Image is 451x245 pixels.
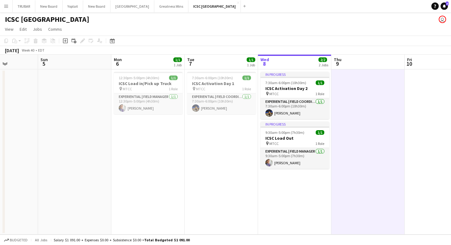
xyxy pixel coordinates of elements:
span: 9:30am-5:00pm (7h30m) [265,130,304,135]
app-card-role: Experiential | Field Manager1/112:30pm-5:00pm (4h30m)[PERSON_NAME] [114,93,183,114]
button: Greatness Wins [154,0,188,12]
span: Tue [187,57,194,62]
div: EDT [38,48,44,52]
div: In progress [260,122,329,126]
span: View [5,26,13,32]
app-card-role: Experiential | Field Manager1/19:30am-5:00pm (7h30m)[PERSON_NAME] [260,148,329,169]
span: 7 [186,60,194,67]
span: Jobs [33,26,42,32]
span: 5 [40,60,48,67]
span: Thu [334,57,341,62]
span: Total Budgeted $1 091.00 [144,238,190,242]
span: 7:30am-6:00pm (10h30m) [192,76,233,80]
button: Budgeted [3,237,29,243]
span: MTCC [123,87,132,91]
app-job-card: In progress9:30am-5:00pm (7h30m)1/1ICSC Load Out MTCC1 RoleExperiential | Field Manager1/19:30am-... [260,122,329,169]
div: [DATE] [5,47,19,53]
span: 1/1 [316,130,324,135]
div: 1 Job [174,63,182,67]
h3: ICSC Activation Day 1 [187,81,256,86]
button: New Board [83,0,110,12]
app-user-avatar: Jamaal Jemmott [439,16,446,23]
span: 1/1 [173,57,182,62]
span: 1/1 [316,80,324,85]
span: Week 40 [20,48,36,52]
span: 9 [333,60,341,67]
div: In progress [260,72,329,77]
span: Budgeted [10,238,28,242]
span: 6 [113,60,122,67]
span: MTCC [196,87,205,91]
span: 7:30am-6:00pm (10h30m) [265,80,306,85]
h1: ICSC [GEOGRAPHIC_DATA] [5,15,89,24]
a: View [2,25,16,33]
span: MTCC [269,141,279,146]
button: New Board [35,0,63,12]
h3: ICSC Activation Day 2 [260,86,329,91]
app-job-card: In progress7:30am-6:00pm (10h30m)1/1ICSC Activation Day 2 MTCC1 RoleExperiential | Field Coordina... [260,72,329,119]
button: ICSC [GEOGRAPHIC_DATA] [188,0,241,12]
a: Edit [17,25,29,33]
span: Edit [20,26,27,32]
span: 1/1 [247,57,255,62]
span: Mon [114,57,122,62]
span: 3 [446,2,449,6]
span: Wed [260,57,269,62]
span: Comms [48,26,62,32]
span: MTCC [269,91,279,96]
app-job-card: 12:30pm-5:00pm (4h30m)1/1ICSC Load in/Pick up Truck MTCC1 RoleExperiential | Field Manager1/112:3... [114,72,183,114]
button: [GEOGRAPHIC_DATA] [110,0,154,12]
span: 12:30pm-5:00pm (4h30m) [119,76,159,80]
a: 3 [441,2,448,10]
span: 1/1 [242,76,251,80]
span: 2/2 [318,57,327,62]
span: 8 [260,60,269,67]
span: 1 Role [315,91,324,96]
div: 2 Jobs [319,63,328,67]
h3: ICSC Load Out [260,135,329,141]
app-card-role: Experiential | Field Coordinator1/17:30am-6:00pm (10h30m)[PERSON_NAME] [260,98,329,119]
span: 1 Role [315,141,324,146]
span: 1/1 [169,76,178,80]
span: Sun [40,57,48,62]
div: Salary $1 091.00 + Expenses $0.00 + Subsistence $0.00 = [54,238,190,242]
a: Comms [46,25,64,33]
app-card-role: Experiential | Field Coordinator1/17:30am-6:00pm (10h30m)[PERSON_NAME] [187,93,256,114]
button: Yoplait [63,0,83,12]
a: Jobs [30,25,44,33]
button: TRUBAR [13,0,35,12]
span: 10 [406,60,412,67]
span: Fri [407,57,412,62]
span: 1 Role [169,87,178,91]
span: 1 Role [242,87,251,91]
span: All jobs [34,238,48,242]
div: 1 Job [247,63,255,67]
app-job-card: 7:30am-6:00pm (10h30m)1/1ICSC Activation Day 1 MTCC1 RoleExperiential | Field Coordinator1/17:30a... [187,72,256,114]
h3: ICSC Load in/Pick up Truck [114,81,183,86]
